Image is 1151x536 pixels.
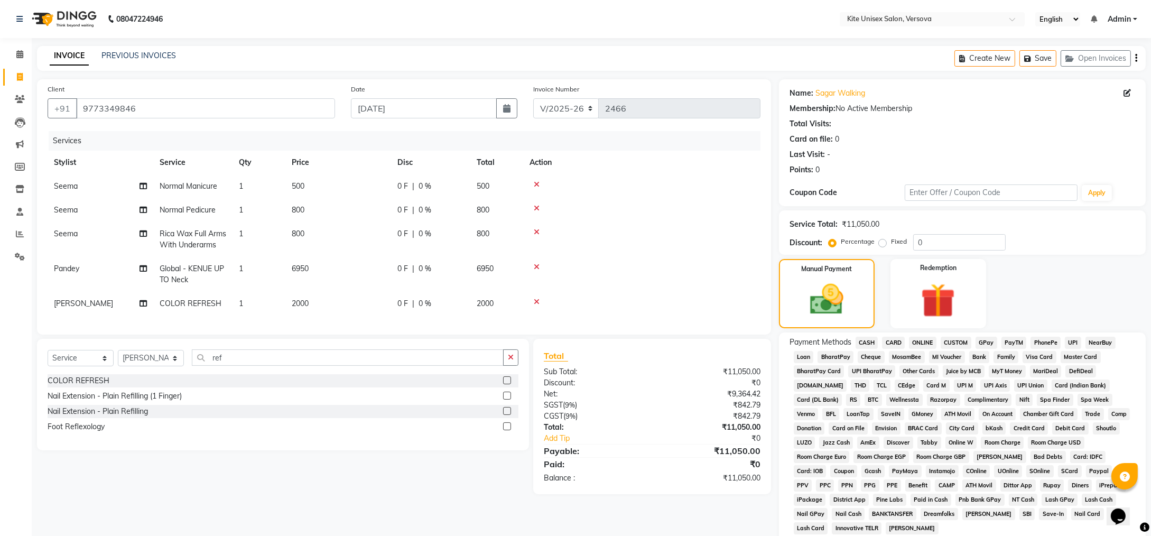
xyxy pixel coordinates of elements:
[989,365,1026,377] span: MyT Money
[841,237,875,246] label: Percentage
[239,181,243,191] span: 1
[794,351,814,363] span: Loan
[536,389,652,400] div: Net:
[54,205,78,215] span: Seema
[76,98,335,118] input: Search by Name/Mobile/Email/Code
[917,437,941,449] span: Tabby
[565,412,575,420] span: 9%
[1082,408,1104,420] span: Trade
[1028,437,1084,449] span: Room Charge USD
[889,351,925,363] span: MosamBee
[856,337,878,349] span: CASH
[292,205,304,215] span: 800
[927,394,960,406] span: Razorpay
[652,445,768,457] div: ₹11,050.00
[926,465,959,477] span: Instamojo
[815,164,820,175] div: 0
[391,151,470,174] th: Disc
[536,433,672,444] a: Add Tip
[920,263,957,273] label: Redemption
[49,131,768,151] div: Services
[652,473,768,484] div: ₹11,050.00
[470,151,523,174] th: Total
[794,394,842,406] span: Card (DL Bank)
[652,389,768,400] div: ₹9,364.42
[955,494,1005,506] span: Pnb Bank GPay
[671,433,768,444] div: ₹0
[832,522,881,534] span: Innovative TELR
[980,380,1010,392] span: UPI Axis
[874,380,890,392] span: TCL
[794,451,850,463] span: Room Charge Euro
[801,264,852,274] label: Manual Payment
[50,47,89,66] a: INVOICE
[565,401,575,409] span: 9%
[889,465,922,477] span: PayMaya
[292,229,304,238] span: 800
[652,422,768,433] div: ₹11,050.00
[1068,479,1092,492] span: Diners
[477,181,489,191] span: 500
[1001,337,1027,349] span: PayTM
[116,4,163,34] b: 08047224946
[412,263,414,274] span: |
[873,494,906,506] span: Pine Labs
[1031,337,1061,349] span: PhonePe
[946,422,978,435] span: City Card
[48,85,64,94] label: Client
[800,280,854,319] img: _cash.svg
[233,151,285,174] th: Qty
[412,205,414,216] span: |
[790,164,813,175] div: Points:
[544,350,568,362] span: Total
[397,205,408,216] span: 0 F
[790,103,1135,114] div: No Active Membership
[412,228,414,239] span: |
[48,98,77,118] button: +91
[819,437,853,449] span: Jazz Cash
[477,205,489,215] span: 800
[954,380,977,392] span: UPI M
[838,479,857,492] span: PPN
[1030,365,1062,377] span: MariDeal
[981,437,1024,449] span: Room Charge
[1019,508,1035,520] span: SBI
[842,219,879,230] div: ₹11,050.00
[982,422,1006,435] span: bKash
[544,400,563,410] span: SGST
[652,458,768,470] div: ₹0
[477,264,494,273] span: 6950
[239,205,243,215] span: 1
[911,494,951,506] span: Paid in Cash
[1107,494,1140,525] iframe: chat widget
[652,366,768,377] div: ₹11,050.00
[853,451,909,463] span: Room Charge EGP
[822,408,839,420] span: BFL
[292,299,309,308] span: 2000
[1058,465,1082,477] span: SCard
[160,264,224,284] span: Global - KENUE UPTO Neck
[419,228,431,239] span: 0 %
[153,151,233,174] th: Service
[878,408,904,420] span: SaveIN
[963,465,990,477] span: COnline
[908,408,937,420] span: GMoney
[830,465,857,477] span: Coupon
[843,408,874,420] span: LoanTap
[397,298,408,309] span: 0 F
[790,134,833,145] div: Card on file:
[790,337,851,348] span: Payment Methods
[48,391,182,402] div: Nail Extension - Plain Refilling (1 Finger)
[905,184,1078,201] input: Enter Offer / Coupon Code
[827,149,830,160] div: -
[846,394,860,406] span: RS
[285,151,391,174] th: Price
[794,365,844,377] span: BharatPay Card
[1093,422,1120,435] span: Shoutlo
[832,508,865,520] span: Nail Cash
[929,351,965,363] span: MI Voucher
[895,380,919,392] span: CEdge
[979,408,1016,420] span: On Account
[973,451,1026,463] span: [PERSON_NAME]
[292,181,304,191] span: 500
